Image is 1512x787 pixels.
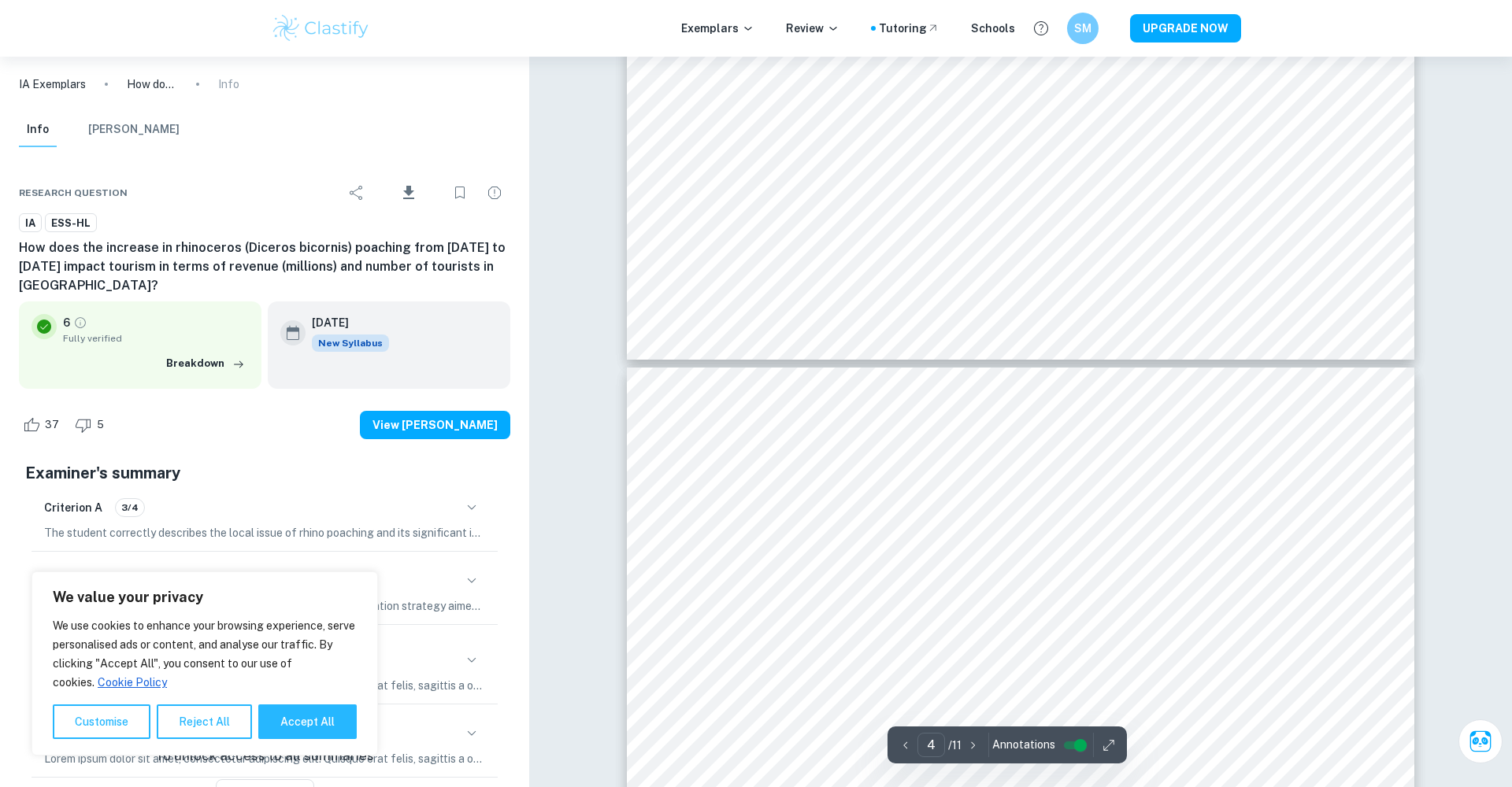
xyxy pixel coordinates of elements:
[162,352,249,375] button: Breakdown
[1028,15,1054,42] button: Help and Feedback
[1074,20,1092,37] h6: SM
[948,737,962,754] p: / 11
[19,186,128,200] span: Research question
[71,412,113,438] div: Dislike
[312,334,389,352] span: New Syllabus
[20,216,41,231] span: IA
[19,238,510,295] h6: How does the increase in rhinoceros (Diceros bicornis) poaching from [DATE] to [DATE] impact tour...
[46,216,96,231] span: ESS-HL
[53,588,357,607] p: We value your privacy
[444,177,476,209] div: Bookmark
[681,20,754,37] p: Exemplars
[44,499,102,516] h6: Criterion A
[1130,14,1241,42] button: UPGRADE NOW
[73,316,87,330] a: Grade fully verified
[53,616,357,692] p: We use cookies to enhance your browsing experience, serve personalised ads or content, and analys...
[992,737,1055,753] span: Annotations
[341,177,372,209] div: Share
[88,417,113,433] span: 5
[218,76,239,93] p: Info
[31,571,378,756] div: We value your privacy
[63,314,70,331] p: 6
[116,501,144,515] span: 3/4
[36,417,68,433] span: 37
[879,20,939,37] a: Tutoring
[25,461,504,485] h5: Examiner's summary
[53,704,150,739] button: Customise
[88,113,180,147] button: [PERSON_NAME]
[786,20,839,37] p: Review
[97,675,168,689] a: Cookie Policy
[44,524,485,541] p: The student correctly describes the local issue of rhino poaching and its significant impact on t...
[971,20,1015,37] a: Schools
[479,177,510,209] div: Report issue
[360,411,510,439] button: View [PERSON_NAME]
[19,76,86,93] a: IA Exemplars
[1067,13,1099,44] button: SM
[19,213,42,233] a: IA
[155,746,374,767] p: To unlock access to all summaries
[312,334,389,352] div: Starting from the May 2026 session, the ESS IA requirements have changed. We created this exempla...
[1458,719,1503,763] button: Ask Clai
[376,172,441,213] div: Download
[45,213,97,233] a: ESS-HL
[157,704,252,739] button: Reject All
[271,13,371,44] img: Clastify logo
[127,76,177,93] p: How does the increase in rhinoceros (Diceros bicornis) poaching from [DATE] to [DATE] impact tour...
[63,331,249,345] span: Fully verified
[19,412,68,438] div: Like
[312,314,376,331] h6: [DATE]
[19,113,57,147] button: Info
[258,704,357,739] button: Accept All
